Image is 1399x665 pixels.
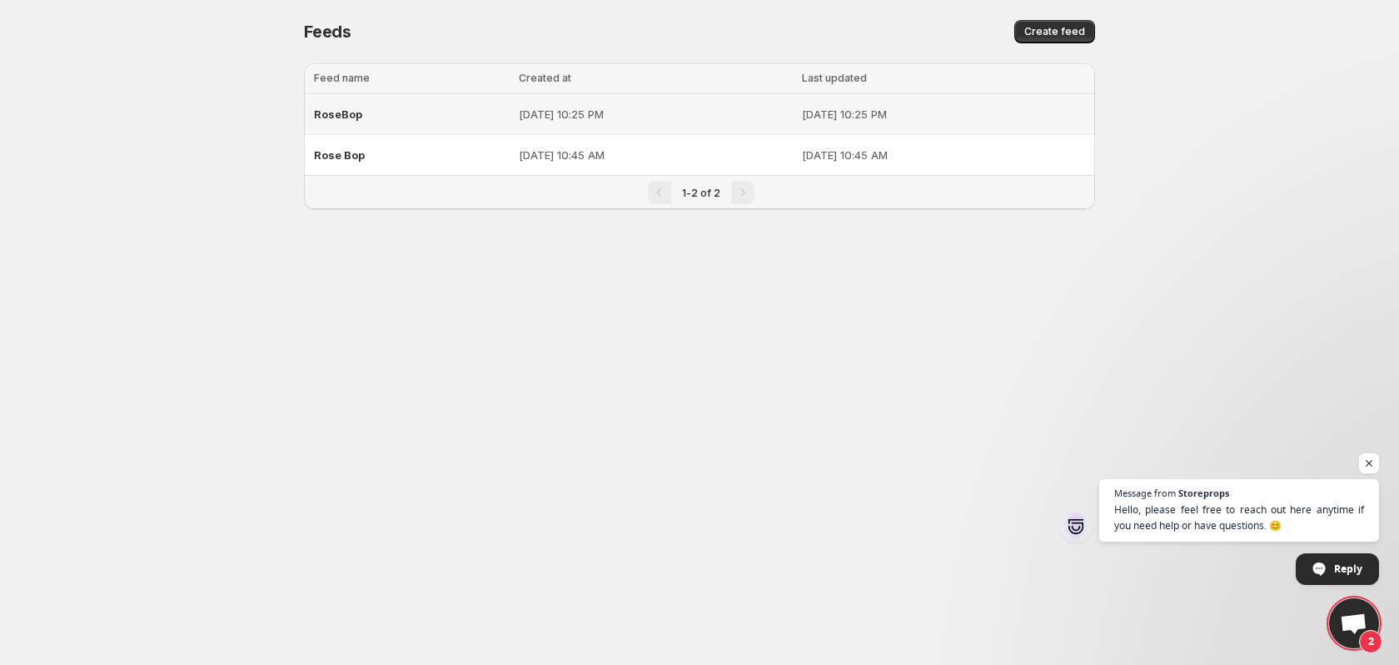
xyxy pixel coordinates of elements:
span: Message from [1114,488,1176,497]
a: Open chat [1329,598,1379,648]
p: [DATE] 10:45 AM [802,147,1085,163]
p: [DATE] 10:25 PM [519,106,792,122]
p: [DATE] 10:25 PM [802,106,1085,122]
span: 1-2 of 2 [682,187,720,199]
span: Create feed [1024,25,1085,38]
span: RoseBop [314,107,362,121]
button: Create feed [1014,20,1095,43]
span: Rose Bop [314,148,365,162]
span: Created at [519,72,571,84]
p: [DATE] 10:45 AM [519,147,792,163]
span: Reply [1334,554,1362,583]
span: Storeprops [1178,488,1229,497]
span: Feed name [314,72,370,84]
span: Feeds [304,22,351,42]
span: Hello, please feel free to reach out here anytime if you need help or have questions. 😊 [1114,502,1364,533]
nav: Pagination [304,175,1095,209]
span: Last updated [802,72,867,84]
span: 2 [1359,630,1382,653]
